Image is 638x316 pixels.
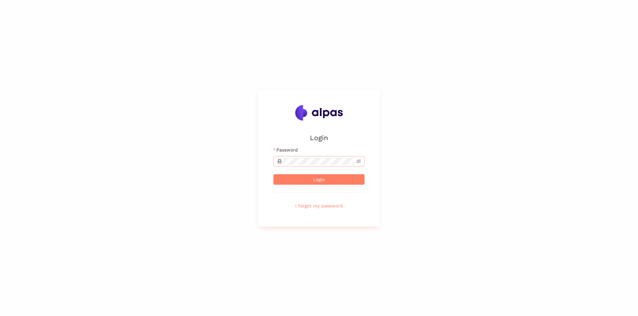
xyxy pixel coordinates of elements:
[273,146,298,153] label: Password
[295,202,343,209] span: I forgot my password
[273,174,365,185] button: Login
[295,105,343,121] img: Alpas.ai Logo
[273,132,365,143] h2: Login
[283,158,355,165] input: Password
[313,176,325,183] span: Login
[356,159,361,164] span: eye-invisible
[277,159,282,164] span: lock
[273,201,365,211] button: I forgot my password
